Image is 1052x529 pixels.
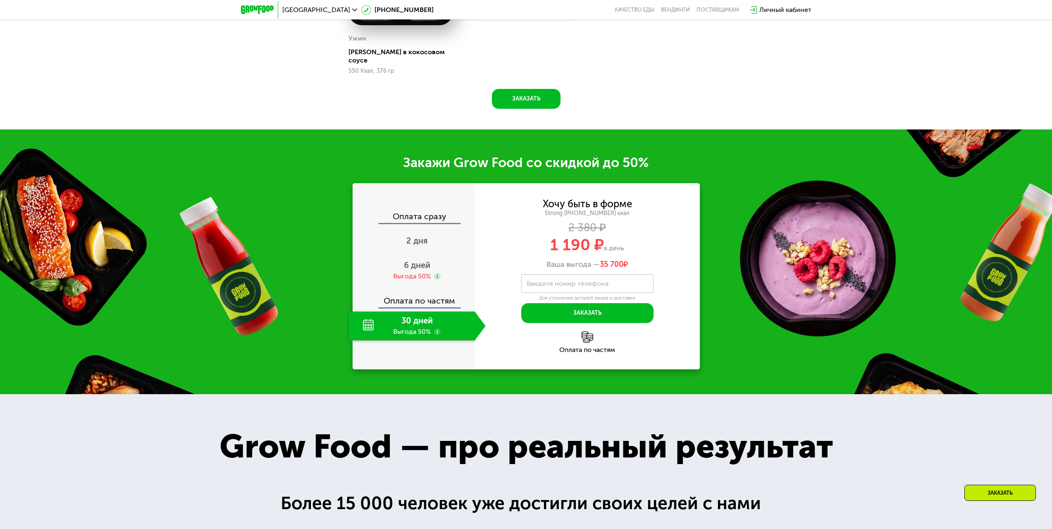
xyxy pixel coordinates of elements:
div: Оплата по частям [475,347,700,353]
button: Заказать [492,89,561,109]
span: в день [604,244,624,252]
div: 2 380 ₽ [475,223,700,232]
div: 550 Ккал, 376 гр [348,68,453,74]
div: Более 15 000 человек уже достигли своих целей с нами [281,490,772,517]
a: Вендинги [661,7,690,13]
div: Ваша выгода — [475,260,700,269]
div: Ужин [348,32,366,45]
span: 2 дня [406,236,428,246]
a: Качество еды [615,7,654,13]
div: [PERSON_NAME] в кокосовом соусе [348,48,460,65]
span: 6 дней [404,260,430,270]
img: l6xcnZfty9opOoJh.png [582,331,593,343]
div: поставщикам [697,7,739,13]
div: Grow Food — про реальный результат [195,421,857,472]
div: Оплата сразу [353,212,475,223]
label: Введите номер телефона [527,281,608,286]
div: Хочу быть в форме [543,199,632,208]
span: 35 700 [600,260,623,269]
div: Strong [PHONE_NUMBER] ккал [475,210,700,217]
a: [PHONE_NUMBER] [361,5,434,15]
div: Заказать [964,485,1036,501]
span: ₽ [600,260,628,269]
button: Заказать [521,303,654,323]
div: Оплата по частям [353,288,475,307]
span: 1 190 ₽ [550,235,604,254]
div: Выгода 50% [393,272,431,281]
span: [GEOGRAPHIC_DATA] [282,7,350,13]
div: Личный кабинет [759,5,811,15]
div: Для уточнения деталей заказа и доставки [521,295,654,302]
